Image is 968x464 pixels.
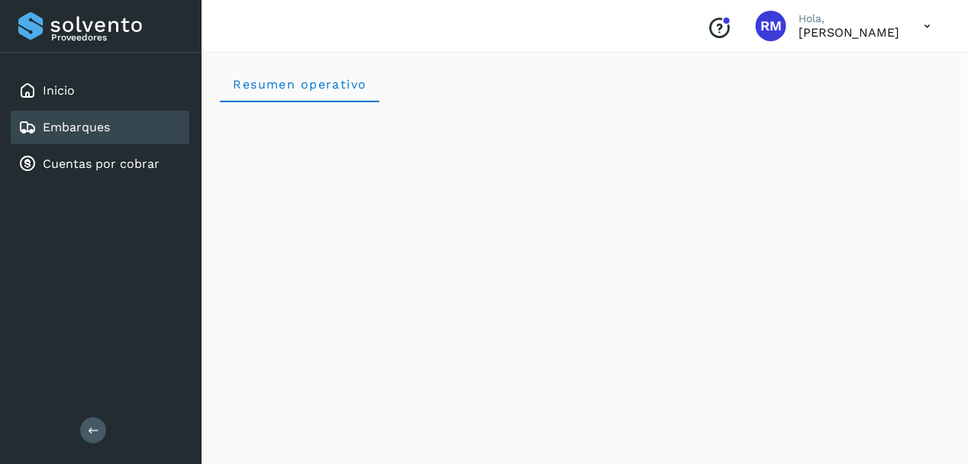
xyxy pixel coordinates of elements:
p: Proveedores [51,32,183,43]
p: RICARDO MONTEMAYOR [799,25,900,40]
div: Inicio [11,74,189,108]
span: Resumen operativo [232,77,367,92]
p: Hola, [799,12,900,25]
div: Cuentas por cobrar [11,147,189,181]
a: Cuentas por cobrar [43,156,160,171]
div: Embarques [11,111,189,144]
a: Inicio [43,83,75,98]
a: Embarques [43,120,110,134]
